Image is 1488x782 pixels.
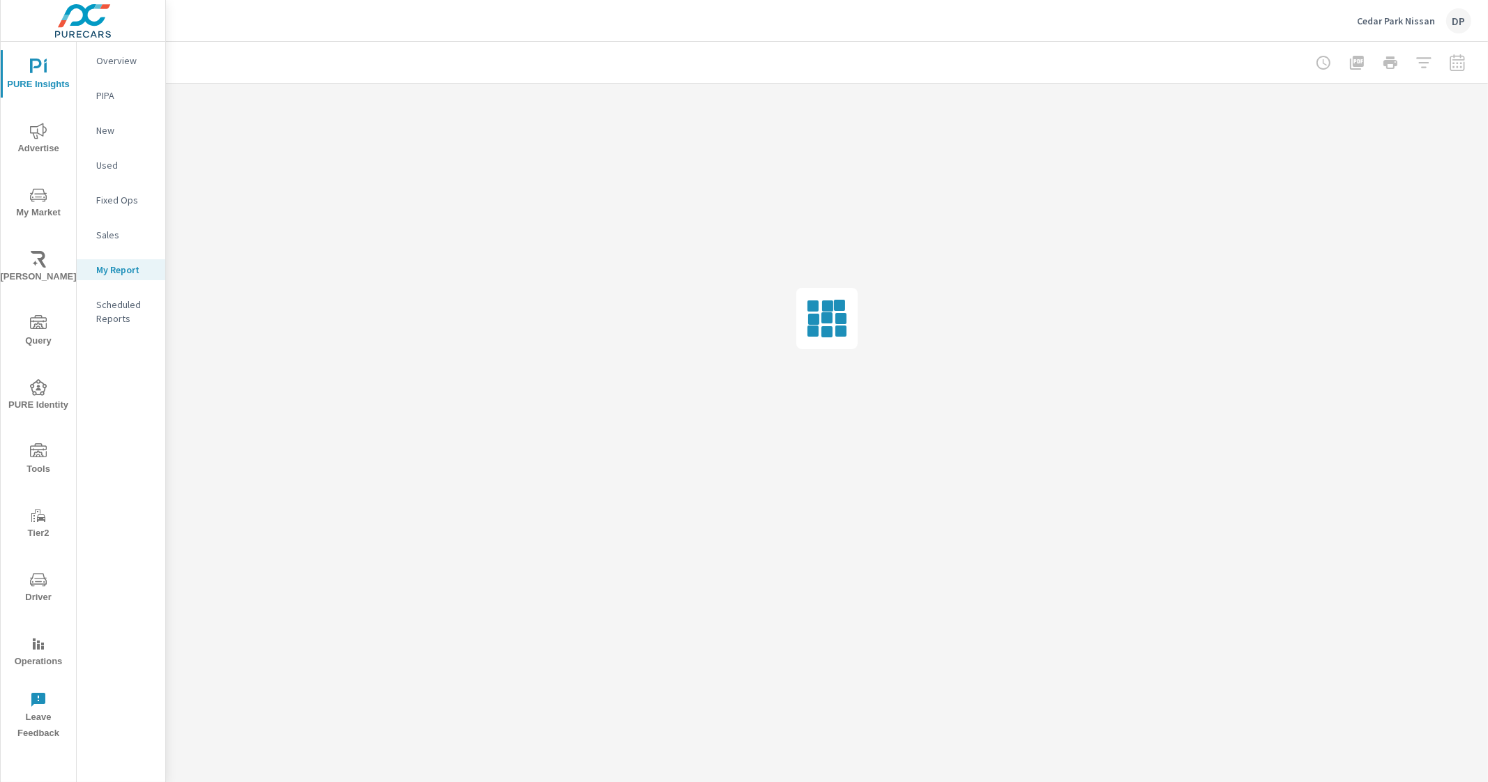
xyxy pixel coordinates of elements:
p: Sales [96,228,154,242]
p: Fixed Ops [96,193,154,207]
div: Sales [77,224,165,245]
span: PURE Insights [5,59,72,93]
span: PURE Identity [5,379,72,413]
div: Scheduled Reports [77,294,165,329]
p: PIPA [96,89,154,102]
div: nav menu [1,42,76,747]
div: PIPA [77,85,165,106]
span: Tools [5,443,72,477]
p: New [96,123,154,137]
p: Used [96,158,154,172]
p: Overview [96,54,154,68]
div: Overview [77,50,165,71]
div: DP [1446,8,1471,33]
span: Driver [5,572,72,606]
span: My Market [5,187,72,221]
span: Tier2 [5,507,72,542]
div: Used [77,155,165,176]
span: Leave Feedback [5,691,72,742]
div: New [77,120,165,141]
span: Query [5,315,72,349]
p: Scheduled Reports [96,298,154,325]
span: Advertise [5,123,72,157]
div: My Report [77,259,165,280]
div: Fixed Ops [77,190,165,210]
span: [PERSON_NAME] [5,251,72,285]
span: Operations [5,636,72,670]
p: Cedar Park Nissan [1357,15,1435,27]
p: My Report [96,263,154,277]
